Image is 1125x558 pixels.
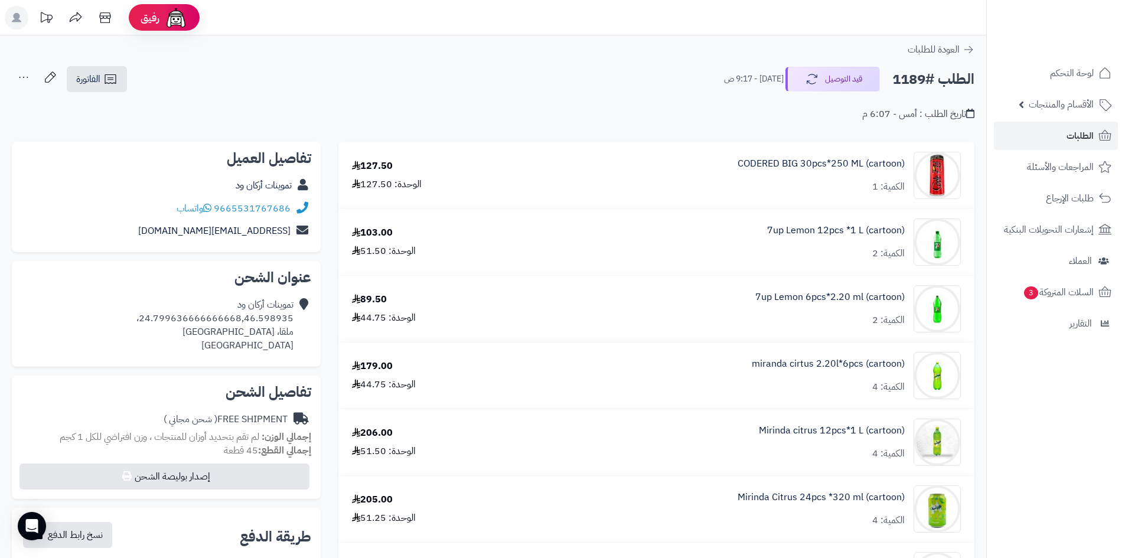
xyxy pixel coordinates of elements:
[352,378,416,391] div: الوحدة: 44.75
[914,152,960,199] img: 1747536125-51jkufB9faL._AC_SL1000-90x90.jpg
[767,224,905,237] a: 7up Lemon 12pcs *1 L (cartoon)
[67,66,127,92] a: الفاتورة
[994,59,1118,87] a: لوحة التحكم
[914,352,960,399] img: 1747544486-c60db756-6ee7-44b0-a7d4-ec449800-90x90.jpg
[1023,284,1094,301] span: السلات المتروكة
[1027,159,1094,175] span: المراجعات والأسئلة
[21,270,311,285] h2: عنوان الشحن
[908,43,974,57] a: العودة للطلبات
[908,43,960,57] span: العودة للطلبات
[994,247,1118,275] a: العملاء
[914,485,960,533] img: 1747566452-bf88d184-d280-4ea7-9331-9e3669ef-90x90.jpg
[994,216,1118,244] a: إشعارات التحويلات البنكية
[914,218,960,266] img: 1747540828-789ab214-413e-4ccd-b32f-1699f0bc-90x90.jpg
[724,73,784,85] small: [DATE] - 9:17 ص
[18,512,46,540] div: Open Intercom Messenger
[352,426,393,440] div: 206.00
[136,298,294,352] div: تموينات أركان ود 24.799636666666668,46.598935، ملقا، [GEOGRAPHIC_DATA] [GEOGRAPHIC_DATA]
[994,309,1118,338] a: التقارير
[164,413,288,426] div: FREE SHIPMENT
[76,72,100,86] span: الفاتورة
[872,180,905,194] div: الكمية: 1
[914,285,960,332] img: 1747541306-e6e5e2d5-9b67-463e-b81b-59a02ee4-90x90.jpg
[19,464,309,490] button: إصدار بوليصة الشحن
[214,201,291,216] a: 9665531767686
[892,67,974,92] h2: الطلب #1189
[352,244,416,258] div: الوحدة: 51.50
[872,314,905,327] div: الكمية: 2
[994,153,1118,181] a: المراجعات والأسئلة
[48,528,103,542] span: نسخ رابط الدفع
[1069,315,1092,332] span: التقارير
[352,159,393,173] div: 127.50
[872,514,905,527] div: الكمية: 4
[177,201,211,216] a: واتساب
[352,226,393,240] div: 103.00
[236,178,292,192] a: تموينات أركان ود
[164,412,217,426] span: ( شحن مجاني )
[759,424,905,438] a: Mirinda citrus 12pcs*1 L (cartoon)
[262,430,311,444] strong: إجمالي الوزن:
[240,530,311,544] h2: طريقة الدفع
[1023,286,1038,299] span: 3
[752,357,905,371] a: miranda cirtus 2.20l*6pcs (cartoon)
[138,224,291,238] a: [EMAIL_ADDRESS][DOMAIN_NAME]
[862,107,974,121] div: تاريخ الطلب : أمس - 6:07 م
[785,67,880,92] button: قيد التوصيل
[21,385,311,399] h2: تفاصيل الشحن
[994,278,1118,306] a: السلات المتروكة3
[872,380,905,394] div: الكمية: 4
[352,511,416,525] div: الوحدة: 51.25
[872,247,905,260] div: الكمية: 2
[258,443,311,458] strong: إجمالي القطع:
[1029,96,1094,113] span: الأقسام والمنتجات
[23,522,112,548] button: نسخ رابط الدفع
[141,11,159,25] span: رفيق
[352,293,387,306] div: 89.50
[994,184,1118,213] a: طلبات الإرجاع
[352,493,393,507] div: 205.00
[755,291,905,304] a: 7up Lemon 6pcs*2.20 ml (cartoon)
[1045,24,1114,48] img: logo-2.png
[352,360,393,373] div: 179.00
[914,419,960,466] img: 1747566256-XP8G23evkchGmxKUr8YaGb2gsq2hZno4-90x90.jpg
[224,443,311,458] small: 45 قطعة
[60,430,259,444] span: لم تقم بتحديد أوزان للمنتجات ، وزن افتراضي للكل 1 كجم
[21,151,311,165] h2: تفاصيل العميل
[738,491,905,504] a: Mirinda Citrus 24pcs *320 ml (cartoon)
[1067,128,1094,144] span: الطلبات
[738,157,905,171] a: CODERED BIG 30pcs*250 ML (cartoon)
[1004,221,1094,238] span: إشعارات التحويلات البنكية
[352,311,416,325] div: الوحدة: 44.75
[1046,190,1094,207] span: طلبات الإرجاع
[994,122,1118,150] a: الطلبات
[352,178,422,191] div: الوحدة: 127.50
[872,447,905,461] div: الكمية: 4
[164,6,188,30] img: ai-face.png
[1050,65,1094,81] span: لوحة التحكم
[1069,253,1092,269] span: العملاء
[31,6,61,32] a: تحديثات المنصة
[352,445,416,458] div: الوحدة: 51.50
